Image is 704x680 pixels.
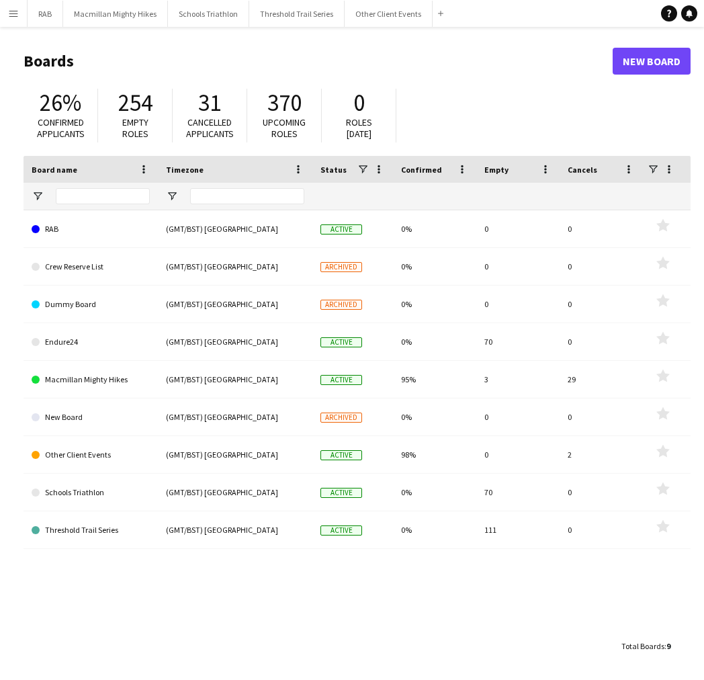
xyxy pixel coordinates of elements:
button: Schools Triathlon [168,1,249,27]
div: 0% [393,323,476,360]
a: Crew Reserve List [32,248,150,286]
button: Open Filter Menu [32,190,44,202]
div: 111 [476,511,560,548]
a: Macmillan Mighty Hikes [32,361,150,398]
span: Active [320,488,362,498]
span: Active [320,450,362,460]
span: Active [320,337,362,347]
div: 70 [476,323,560,360]
div: 0% [393,210,476,247]
input: Board name Filter Input [56,188,150,204]
a: New Board [613,48,691,75]
div: (GMT/BST) [GEOGRAPHIC_DATA] [158,323,312,360]
div: (GMT/BST) [GEOGRAPHIC_DATA] [158,511,312,548]
span: Active [320,525,362,536]
div: 0% [393,511,476,548]
div: : [621,633,670,659]
span: Status [320,165,347,175]
button: Other Client Events [345,1,433,27]
div: 0 [560,210,643,247]
div: 0 [476,398,560,435]
span: Board name [32,165,77,175]
a: Endure24 [32,323,150,361]
div: 98% [393,436,476,473]
div: (GMT/BST) [GEOGRAPHIC_DATA] [158,436,312,473]
span: Empty [484,165,509,175]
div: 0 [476,210,560,247]
span: 26% [40,88,81,118]
button: RAB [28,1,63,27]
button: Macmillan Mighty Hikes [63,1,168,27]
span: 9 [666,641,670,651]
div: 0% [393,286,476,323]
span: Archived [320,413,362,423]
div: (GMT/BST) [GEOGRAPHIC_DATA] [158,474,312,511]
div: 0% [393,474,476,511]
div: 0% [393,248,476,285]
span: 370 [267,88,302,118]
span: Timezone [166,165,204,175]
span: 31 [198,88,221,118]
button: Open Filter Menu [166,190,178,202]
div: 0 [560,398,643,435]
span: Confirmed applicants [37,116,85,140]
div: (GMT/BST) [GEOGRAPHIC_DATA] [158,398,312,435]
div: 2 [560,436,643,473]
div: 95% [393,361,476,398]
span: Empty roles [122,116,148,140]
h1: Boards [24,51,613,71]
span: Active [320,375,362,385]
span: Archived [320,300,362,310]
div: 0 [560,323,643,360]
div: 0 [560,286,643,323]
span: Active [320,224,362,235]
input: Timezone Filter Input [190,188,304,204]
div: 0% [393,398,476,435]
a: RAB [32,210,150,248]
span: Archived [320,262,362,272]
span: Upcoming roles [263,116,306,140]
span: 0 [353,88,365,118]
span: Cancels [568,165,597,175]
div: (GMT/BST) [GEOGRAPHIC_DATA] [158,210,312,247]
span: 254 [118,88,152,118]
div: (GMT/BST) [GEOGRAPHIC_DATA] [158,286,312,323]
div: (GMT/BST) [GEOGRAPHIC_DATA] [158,361,312,398]
span: Confirmed [401,165,442,175]
div: 0 [560,511,643,548]
a: Threshold Trail Series [32,511,150,549]
div: 0 [476,286,560,323]
span: Cancelled applicants [186,116,234,140]
span: Roles [DATE] [346,116,372,140]
div: 0 [560,474,643,511]
div: 0 [476,248,560,285]
div: 3 [476,361,560,398]
a: New Board [32,398,150,436]
a: Dummy Board [32,286,150,323]
div: (GMT/BST) [GEOGRAPHIC_DATA] [158,248,312,285]
button: Threshold Trail Series [249,1,345,27]
div: 0 [560,248,643,285]
div: 29 [560,361,643,398]
div: 70 [476,474,560,511]
div: 0 [476,436,560,473]
a: Schools Triathlon [32,474,150,511]
a: Other Client Events [32,436,150,474]
span: Total Boards [621,641,664,651]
